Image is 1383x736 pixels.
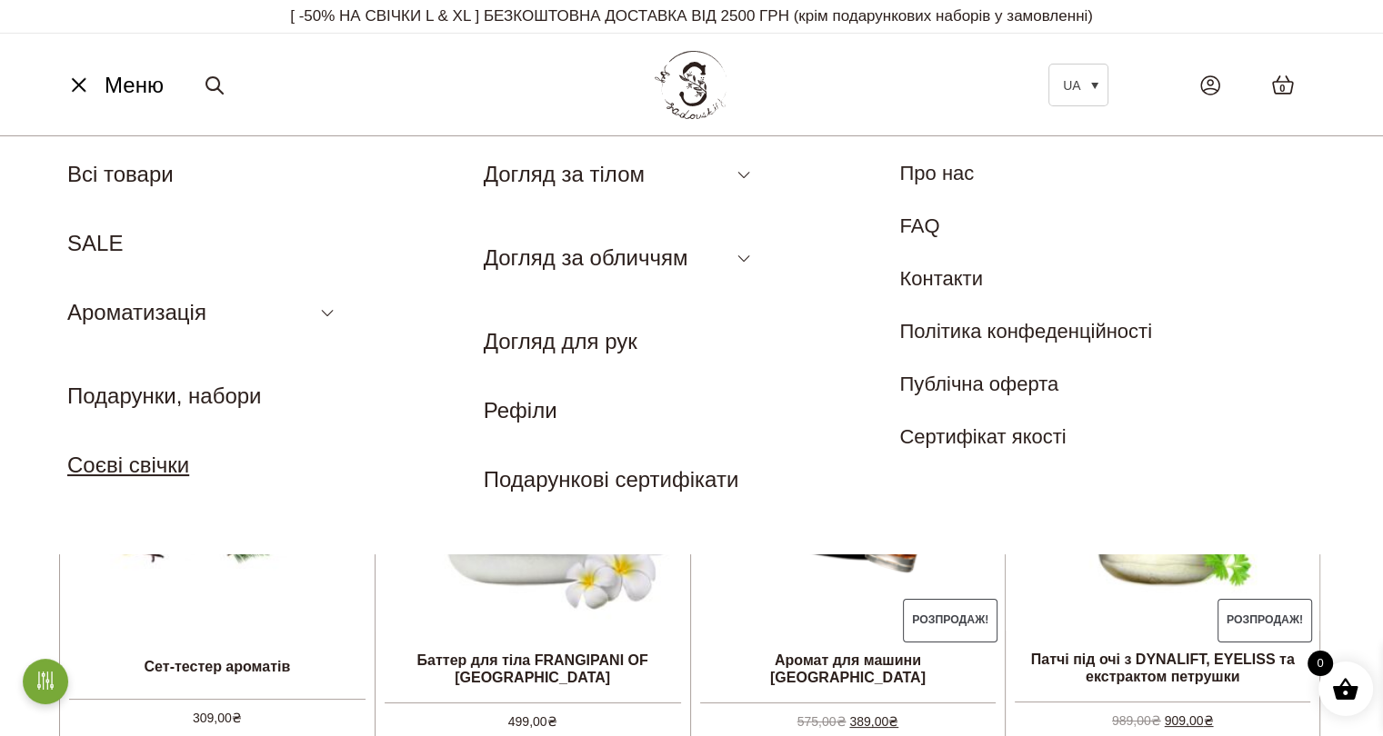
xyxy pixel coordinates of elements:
a: Подарунки, набори [67,383,261,408]
span: Розпродаж! [1218,599,1313,642]
a: 0 [1253,56,1313,114]
h2: Аромат для машини [GEOGRAPHIC_DATA] [691,644,1006,693]
span: ₴ [232,711,242,725]
span: Меню [105,69,164,102]
a: SALE [67,231,123,255]
a: Про нас [899,162,974,184]
bdi: 575,00 [797,714,847,729]
span: 0 [1279,81,1285,96]
span: 0 [1308,651,1333,676]
bdi: 989,00 [1112,713,1161,728]
a: FAQ [899,214,939,237]
a: Публічна оферта [899,373,1058,395]
a: Розпродаж! Патчі під очі з DYNALIFT, EYELISS та екстрактом петрушки [1006,317,1319,727]
a: Ароматизація [67,300,206,324]
a: Догляд для рук [484,329,637,353]
span: ₴ [547,714,557,729]
bdi: 499,00 [508,714,557,729]
a: Баттер для тіла FRANGIPANI OF [GEOGRAPHIC_DATA] 499,00₴ [376,317,690,728]
a: Розпродаж! Аромат для машини [GEOGRAPHIC_DATA] [691,317,1006,728]
a: Догляд за тілом [484,162,645,186]
button: Меню [59,68,169,103]
h2: Баттер для тіла FRANGIPANI OF [GEOGRAPHIC_DATA] [376,644,690,693]
span: UA [1063,78,1080,93]
a: Сертифікат якості [899,425,1066,448]
a: Рефіли [484,398,557,423]
a: Контакти [899,267,983,290]
img: BY SADOVSKIY [655,51,727,119]
span: ₴ [836,714,846,729]
a: Всі товари [67,162,174,186]
a: Догляд за обличчям [484,245,688,270]
bdi: 909,00 [1165,713,1214,728]
a: Подарункові сертифікати [484,467,739,492]
span: Розпродаж! [903,599,998,642]
bdi: 389,00 [849,714,898,729]
a: Соєві свічки [67,453,189,477]
a: Політика конфеденційності [899,320,1152,343]
h2: Сет-тестер ароматів [60,644,375,690]
bdi: 309,00 [193,711,242,725]
a: UA [1048,64,1108,106]
span: ₴ [1203,713,1213,728]
h2: Патчі під очі з DYNALIFT, EYELISS та екстрактом петрушки [1006,643,1319,692]
span: ₴ [1151,713,1161,728]
span: ₴ [888,714,898,729]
